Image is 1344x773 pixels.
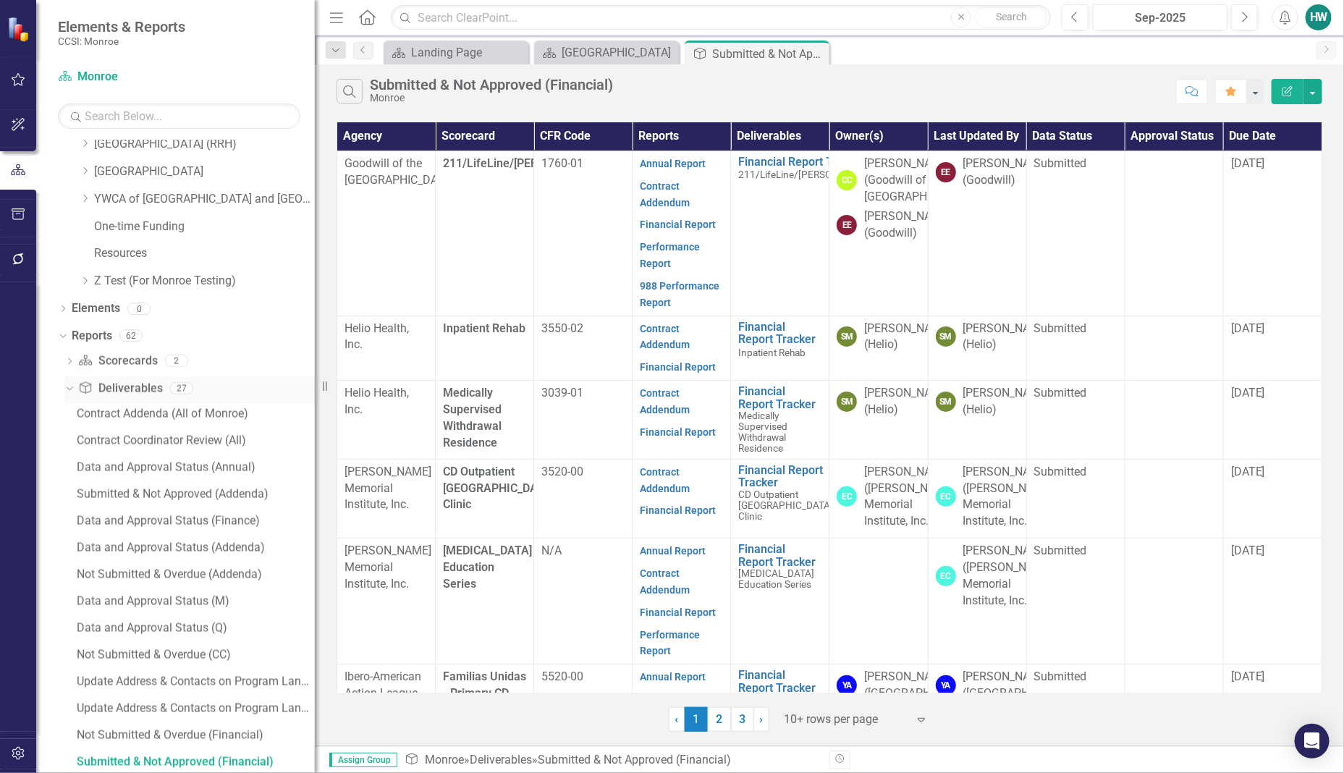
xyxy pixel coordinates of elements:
td: Double-Click to Edit [337,151,436,316]
a: Submitted & Not Approved (Addenda) [73,483,315,506]
a: Deliverables [470,753,532,766]
td: Double-Click to Edit [1223,316,1322,381]
div: EC [837,486,857,507]
td: Double-Click to Edit [337,459,436,538]
p: Ibero-American Action League, Inc. [345,669,428,719]
p: [PERSON_NAME] Memorial Institute, Inc. [345,464,428,514]
div: Contract Addenda (All of Monroe) [77,407,315,421]
div: [GEOGRAPHIC_DATA] [562,43,675,62]
div: YA [837,675,857,696]
a: Data and Approval Status (M) [73,590,315,613]
td: Double-Click to Edit [1125,459,1223,538]
td: Double-Click to Edit [1223,538,1322,664]
span: [DATE] [1231,156,1265,170]
div: [PERSON_NAME] (Helio) [963,385,1050,418]
td: Double-Click to Edit [534,459,633,538]
div: Landing Page [411,43,525,62]
div: » » [405,752,819,769]
button: Search [975,7,1047,28]
span: [DATE] [1231,544,1265,557]
a: Performance Report [640,629,700,657]
span: Medically Supervised Withdrawal Residence [738,410,787,454]
td: Double-Click to Edit [633,459,731,538]
td: Double-Click to Edit [337,538,436,664]
div: [PERSON_NAME] ([GEOGRAPHIC_DATA]) [963,669,1081,702]
a: Financial Report Tracker [738,156,874,169]
a: Reports [72,328,112,345]
div: Open Intercom Messenger [1295,724,1330,759]
span: [DATE] [1231,669,1265,683]
td: Double-Click to Edit [534,151,633,316]
div: Submitted & Not Approved (Addenda) [77,488,315,501]
div: Data and Approval Status (Annual) [77,461,315,474]
a: 988 Performance Report [640,280,719,308]
td: Double-Click to Edit [1125,316,1223,381]
a: One-time Funding [94,219,315,235]
td: Double-Click to Edit [337,316,436,381]
a: Financial Report Tracker [738,669,821,694]
a: Update Address & Contacts on Program Landing Page [73,697,315,720]
a: 3 [731,707,754,732]
td: Double-Click to Edit Right Click for Context Menu [731,459,829,538]
span: Search [996,11,1027,22]
a: Update Address & Contacts on Program Landing Page (Finance) [73,670,315,693]
td: Double-Click to Edit [829,538,928,664]
span: Inpatient Rehab [738,347,806,358]
div: 62 [119,330,143,342]
div: Submitted & Not Approved (Financial) [77,756,315,769]
span: 211/LifeLine/[PERSON_NAME] [443,156,601,170]
a: Data and Approval Status (Finance) [73,510,315,533]
div: [PERSON_NAME] ([PERSON_NAME] Memorial Institute, Inc.) [963,464,1054,530]
a: Monroe [58,69,239,85]
span: Submitted [1034,156,1087,170]
a: Landing Page [387,43,525,62]
a: Contract Addendum [640,567,690,596]
span: [DATE] [1231,321,1265,335]
a: Financial Report [640,361,716,373]
div: SM [837,392,857,412]
div: Sep-2025 [1098,9,1222,27]
div: HW [1306,4,1332,30]
div: Not Submitted & Overdue (Addenda) [77,568,315,581]
td: Double-Click to Edit [829,151,928,316]
div: 0 [127,303,151,315]
div: Monroe [370,93,613,104]
div: EC [936,486,956,507]
td: Double-Click to Edit [633,316,731,381]
td: Double-Click to Edit [534,316,633,381]
span: Submitted [1034,544,1087,557]
div: [PERSON_NAME] ([PERSON_NAME] Memorial Institute, Inc.) [963,543,1054,609]
td: Double-Click to Edit [534,381,633,460]
div: Not Submitted & Overdue (Financial) [77,729,315,742]
a: Financial Report [640,219,716,230]
div: Contract Coordinator Review (All) [77,434,315,447]
div: Update Address & Contacts on Program Landing Page [77,702,315,715]
div: Data and Approval Status (Finance) [77,515,315,528]
td: Double-Click to Edit [1026,381,1125,460]
a: Deliverables [78,381,162,397]
a: Contract Addendum [640,323,690,351]
span: CD Outpatient [GEOGRAPHIC_DATA]. Clinic [738,489,836,522]
td: Double-Click to Edit [1223,151,1322,316]
a: Not Submitted & Overdue (CC) [73,643,315,667]
a: Financial Report [640,426,716,438]
div: SM [936,392,956,412]
button: Sep-2025 [1093,4,1227,30]
div: [PERSON_NAME] ([GEOGRAPHIC_DATA]) [864,669,981,702]
a: Financial Report Tracker [738,464,836,489]
div: [PERSON_NAME] (Helio) [963,321,1050,354]
span: [DATE] [1231,465,1265,478]
span: CD Outpatient [GEOGRAPHIC_DATA]. Clinic [443,465,558,512]
a: Not Submitted & Overdue (Financial) [73,724,315,747]
td: Double-Click to Edit [829,459,928,538]
span: 1 [685,707,708,732]
a: [GEOGRAPHIC_DATA] [94,164,315,180]
td: Double-Click to Edit [1026,538,1125,664]
div: 27 [170,382,193,394]
p: Goodwill of the [GEOGRAPHIC_DATA] [345,156,428,189]
a: Financial Report Tracker [738,385,821,410]
div: CC [837,170,857,190]
div: EE [936,162,956,182]
td: Double-Click to Edit [1125,151,1223,316]
span: [MEDICAL_DATA] Education Series [738,567,814,590]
